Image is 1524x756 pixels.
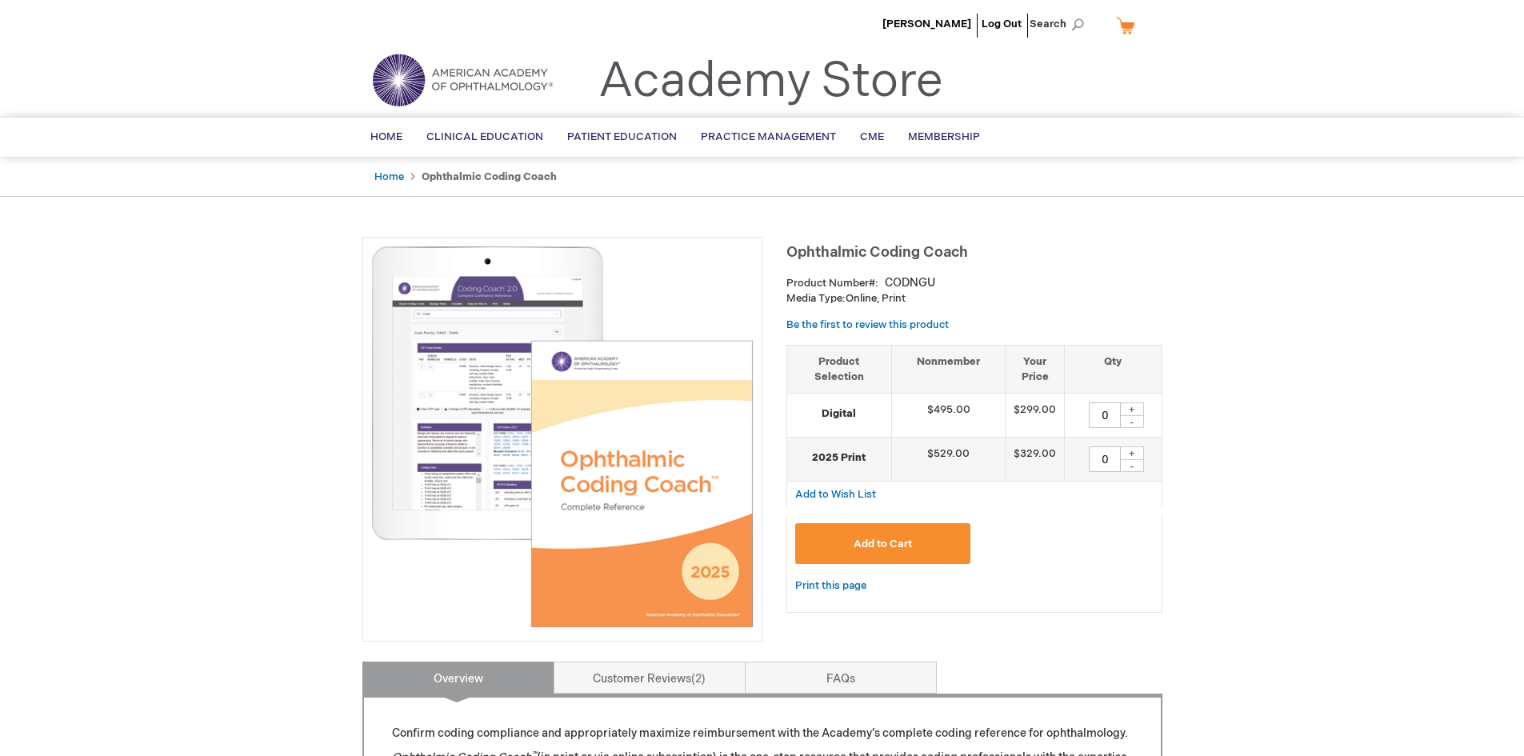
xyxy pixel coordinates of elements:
[885,275,935,291] div: CODNGU
[1120,446,1144,460] div: +
[1006,345,1065,393] th: Your Price
[426,130,543,143] span: Clinical Education
[795,406,883,422] strong: Digital
[795,523,971,564] button: Add to Cart
[786,292,846,305] strong: Media Type:
[1089,402,1121,428] input: Qty
[1006,438,1065,482] td: $329.00
[982,18,1022,30] a: Log Out
[371,246,754,628] img: Ophthalmic Coding Coach
[1120,402,1144,416] div: +
[374,170,404,183] a: Home
[1006,394,1065,438] td: $299.00
[1030,8,1090,40] span: Search
[691,672,706,686] span: 2
[795,487,876,501] a: Add to Wish List
[891,394,1006,438] td: $495.00
[1120,415,1144,428] div: -
[370,130,402,143] span: Home
[786,277,878,290] strong: Product Number
[882,18,971,30] a: [PERSON_NAME]
[795,576,866,596] a: Print this page
[1120,459,1144,472] div: -
[891,345,1006,393] th: Nonmember
[795,488,876,501] span: Add to Wish List
[745,662,937,694] a: FAQs
[854,538,912,550] span: Add to Cart
[786,244,968,261] span: Ophthalmic Coding Coach
[362,662,554,694] a: Overview
[392,726,1133,742] p: Confirm coding compliance and appropriately maximize reimbursement with the Academy’s complete co...
[554,662,746,694] a: Customer Reviews2
[1065,345,1162,393] th: Qty
[786,291,1162,306] p: Online, Print
[891,438,1006,482] td: $529.00
[908,130,980,143] span: Membership
[795,450,883,466] strong: 2025 Print
[786,318,949,331] a: Be the first to review this product
[567,130,677,143] span: Patient Education
[860,130,884,143] span: CME
[701,130,836,143] span: Practice Management
[422,170,557,183] strong: Ophthalmic Coding Coach
[1089,446,1121,472] input: Qty
[598,53,943,110] a: Academy Store
[787,345,892,393] th: Product Selection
